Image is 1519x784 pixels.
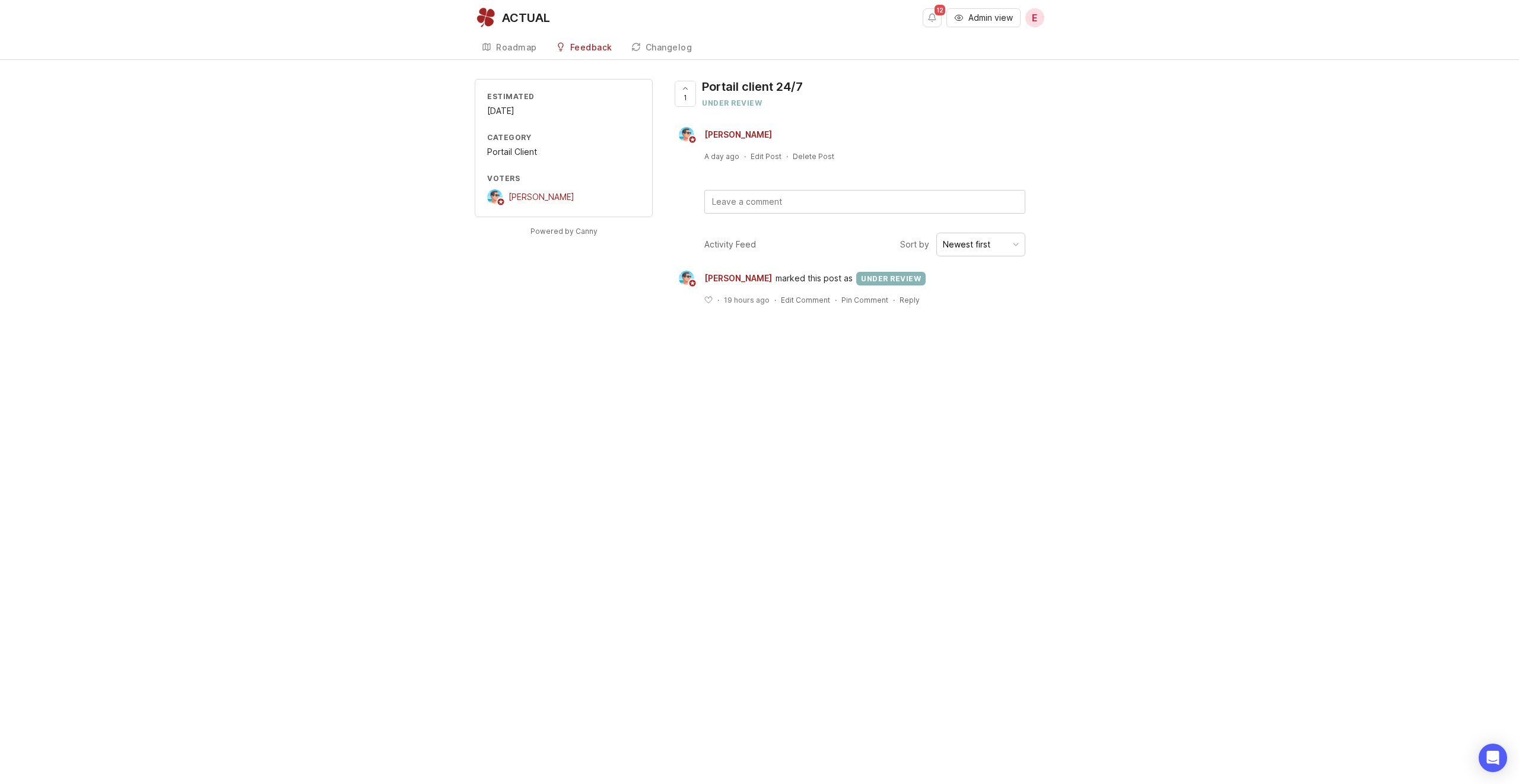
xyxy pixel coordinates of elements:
div: · [786,151,788,161]
div: · [835,295,837,305]
div: Activity Feed [704,238,756,251]
button: E [1025,8,1044,27]
img: member badge [497,198,506,207]
img: ACTUAL logo [475,7,496,28]
span: Admin view [968,12,1013,24]
div: Open Intercom Messenger [1479,744,1507,772]
a: A day ago [704,151,739,161]
div: Voters [487,173,640,183]
div: · [774,295,776,305]
div: Roadmap [496,43,537,52]
span: marked this post as [776,272,853,285]
span: 12 [935,5,945,15]
a: Benjamin Hareau[PERSON_NAME] [487,189,574,205]
span: [PERSON_NAME] [509,192,574,202]
a: Roadmap [475,36,544,60]
button: Notifications [923,8,942,27]
div: under review [702,98,803,108]
div: Pin Comment [841,295,888,305]
img: member badge [688,279,697,288]
div: Delete Post [793,151,834,161]
span: 1 [684,93,687,103]
div: Portail Client [487,145,640,158]
button: Admin view [946,8,1021,27]
img: Benjamin Hareau [679,271,694,286]
div: · [893,295,895,305]
a: Powered by Canny [529,224,599,238]
div: · [717,295,719,305]
span: [PERSON_NAME] [704,129,772,139]
span: Sort by [900,238,929,251]
button: 1 [675,81,696,107]
div: Feedback [570,43,612,52]
a: Feedback [549,36,619,60]
div: under review [856,272,926,285]
a: Benjamin Hareau[PERSON_NAME] [672,127,781,142]
div: · [744,151,746,161]
a: Changelog [624,36,700,60]
div: Category [487,132,640,142]
span: 19 hours ago [724,295,770,305]
div: Changelog [646,43,692,52]
div: Reply [900,295,920,305]
span: [PERSON_NAME] [704,272,772,285]
img: Benjamin Hareau [487,189,503,205]
div: Estimated [487,91,640,101]
span: E [1032,11,1038,25]
div: Newest first [943,238,990,251]
img: member badge [688,135,697,144]
div: [DATE] [487,104,640,118]
div: Edit Comment [781,295,830,305]
a: Benjamin Hareau[PERSON_NAME] [672,271,776,286]
div: Portail client 24/7 [702,78,803,95]
div: ACTUAL [502,12,550,24]
div: Edit Post [751,151,781,161]
img: Benjamin Hareau [679,127,694,142]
